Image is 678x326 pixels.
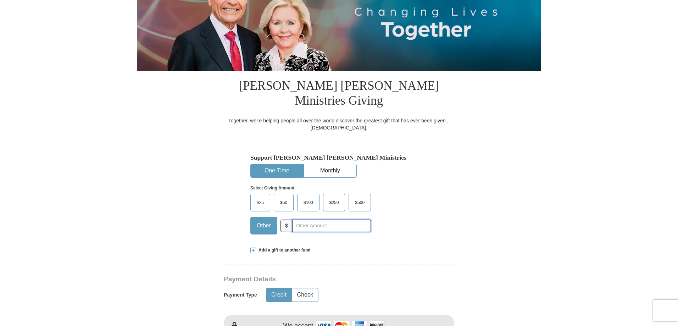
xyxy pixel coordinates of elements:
[351,197,368,208] span: $500
[253,197,267,208] span: $25
[224,292,257,298] h5: Payment Type
[224,71,454,117] h1: [PERSON_NAME] [PERSON_NAME] Ministries Giving
[292,220,371,232] input: Other Amount
[224,275,405,283] h3: Payment Details
[304,164,356,177] button: Monthly
[266,288,291,302] button: Credit
[300,197,317,208] span: $100
[256,247,311,253] span: Add a gift to another fund
[253,220,274,231] span: Other
[326,197,343,208] span: $250
[250,154,428,161] h5: Support [PERSON_NAME] [PERSON_NAME] Ministries
[277,197,291,208] span: $50
[280,220,293,232] span: $
[251,164,303,177] button: One-Time
[224,117,454,131] div: Together, we're helping people all over the world discover the greatest gift that has ever been g...
[292,288,318,302] button: Check
[250,186,294,190] strong: Select Giving Amount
